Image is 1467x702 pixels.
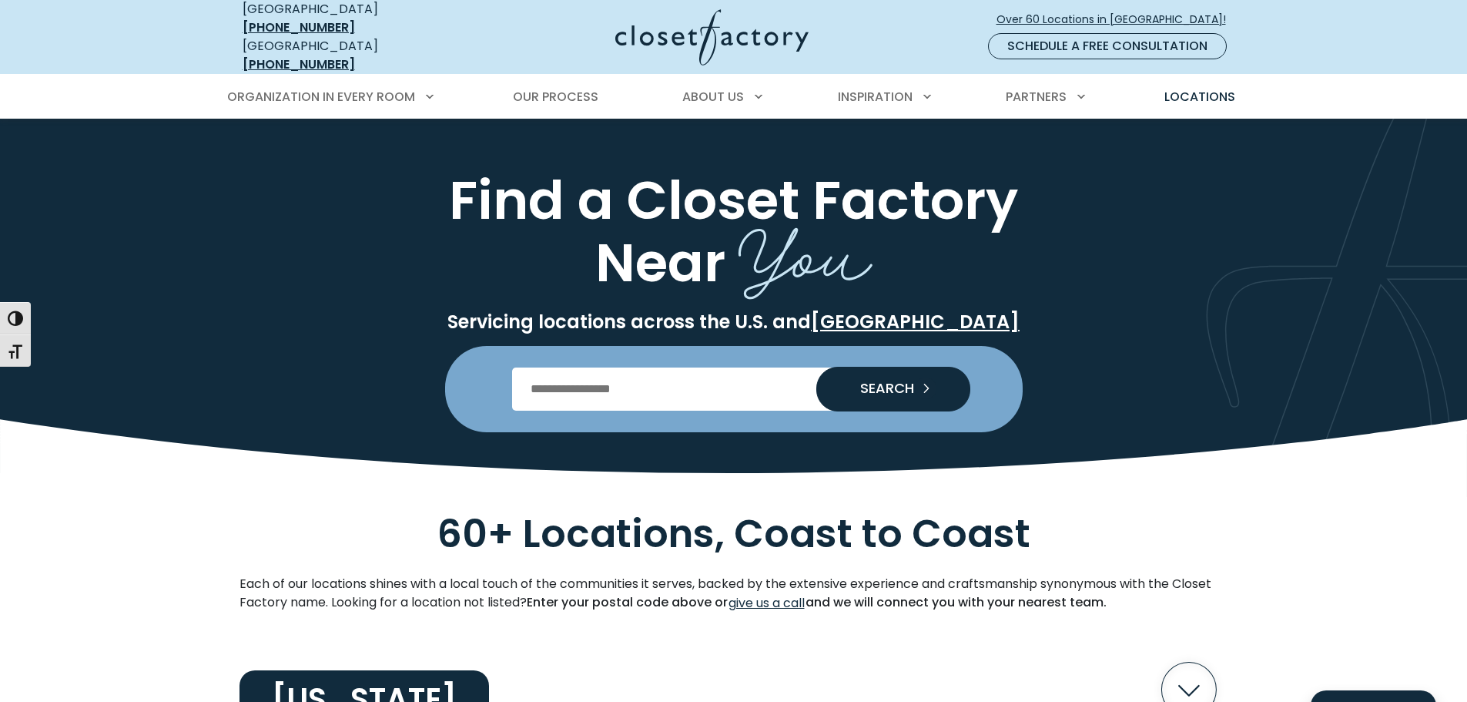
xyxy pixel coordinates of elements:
[996,6,1239,33] a: Over 60 Locations in [GEOGRAPHIC_DATA]!
[615,9,809,65] img: Closet Factory Logo
[437,506,1030,561] span: 60+ Locations, Coast to Coast
[243,18,355,36] a: [PHONE_NUMBER]
[728,593,806,613] a: give us a call
[988,33,1227,59] a: Schedule a Free Consultation
[816,367,970,411] button: Search our Nationwide Locations
[243,55,355,73] a: [PHONE_NUMBER]
[595,225,725,300] span: Near
[513,88,598,106] span: Our Process
[512,368,955,411] input: Enter Postal Code
[239,575,1228,613] p: Each of our locations shines with a local touch of the communities it serves, backed by the exten...
[811,309,1020,334] a: [GEOGRAPHIC_DATA]
[527,593,1107,611] strong: Enter your postal code above or and we will connect you with your nearest team.
[682,88,744,106] span: About Us
[739,193,872,306] span: You
[243,37,466,74] div: [GEOGRAPHIC_DATA]
[996,12,1238,28] span: Over 60 Locations in [GEOGRAPHIC_DATA]!
[216,76,1251,119] nav: Primary Menu
[838,88,913,106] span: Inspiration
[227,88,415,106] span: Organization in Every Room
[1164,88,1235,106] span: Locations
[848,381,914,395] span: SEARCH
[239,311,1228,334] p: Servicing locations across the U.S. and
[1006,88,1067,106] span: Partners
[449,163,1018,237] span: Find a Closet Factory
